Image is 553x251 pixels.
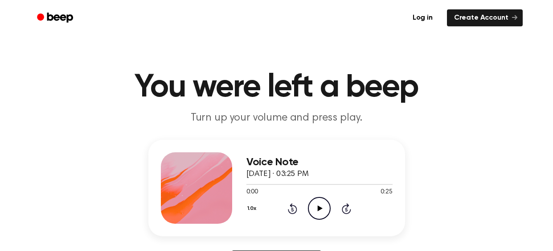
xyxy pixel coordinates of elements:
[31,9,81,27] a: Beep
[49,71,505,104] h1: You were left a beep
[246,201,260,216] button: 1.0x
[246,156,393,168] h3: Voice Note
[447,9,523,26] a: Create Account
[404,8,442,28] a: Log in
[106,111,448,125] p: Turn up your volume and press play.
[246,188,258,197] span: 0:00
[246,170,309,178] span: [DATE] · 03:25 PM
[381,188,392,197] span: 0:25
